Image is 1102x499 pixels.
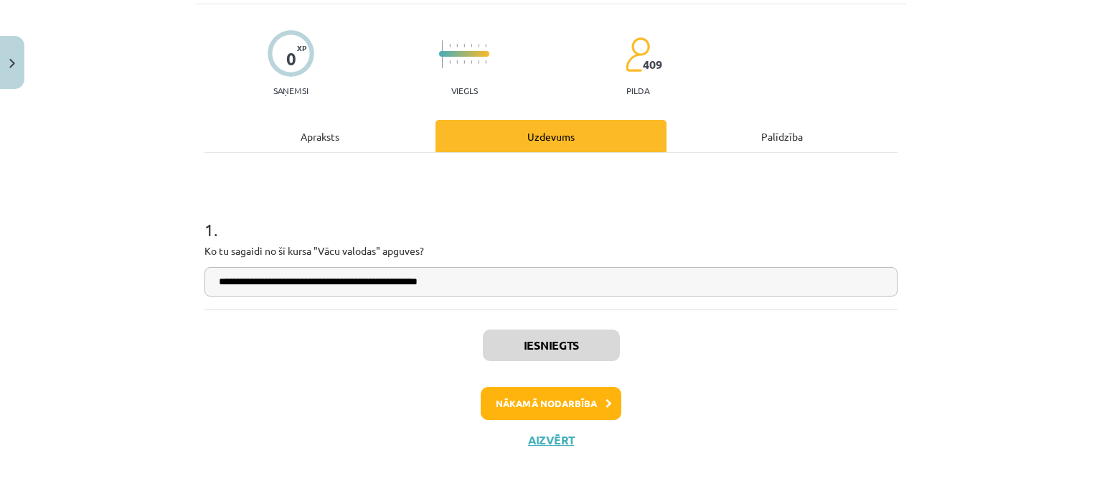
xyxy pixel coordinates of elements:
[451,85,478,95] p: Viegls
[478,44,479,47] img: icon-short-line-57e1e144782c952c97e751825c79c345078a6d821885a25fce030b3d8c18986b.svg
[485,60,486,64] img: icon-short-line-57e1e144782c952c97e751825c79c345078a6d821885a25fce030b3d8c18986b.svg
[478,60,479,64] img: icon-short-line-57e1e144782c952c97e751825c79c345078a6d821885a25fce030b3d8c18986b.svg
[456,44,458,47] img: icon-short-line-57e1e144782c952c97e751825c79c345078a6d821885a25fce030b3d8c18986b.svg
[204,195,898,239] h1: 1 .
[485,44,486,47] img: icon-short-line-57e1e144782c952c97e751825c79c345078a6d821885a25fce030b3d8c18986b.svg
[268,85,314,95] p: Saņemsi
[435,120,667,152] div: Uzdevums
[204,120,435,152] div: Apraksts
[463,60,465,64] img: icon-short-line-57e1e144782c952c97e751825c79c345078a6d821885a25fce030b3d8c18986b.svg
[297,44,306,52] span: XP
[442,40,443,68] img: icon-long-line-d9ea69661e0d244f92f715978eff75569469978d946b2353a9bb055b3ed8787d.svg
[456,60,458,64] img: icon-short-line-57e1e144782c952c97e751825c79c345078a6d821885a25fce030b3d8c18986b.svg
[471,44,472,47] img: icon-short-line-57e1e144782c952c97e751825c79c345078a6d821885a25fce030b3d8c18986b.svg
[483,330,620,361] button: Iesniegts
[286,49,296,69] div: 0
[204,243,898,258] p: Ko tu sagaidi no šī kursa "Vācu valodas" apguves?
[643,58,662,71] span: 409
[667,120,898,152] div: Palīdzība
[463,44,465,47] img: icon-short-line-57e1e144782c952c97e751825c79c345078a6d821885a25fce030b3d8c18986b.svg
[481,387,621,420] button: Nākamā nodarbība
[524,433,578,447] button: Aizvērt
[626,85,649,95] p: pilda
[471,60,472,64] img: icon-short-line-57e1e144782c952c97e751825c79c345078a6d821885a25fce030b3d8c18986b.svg
[449,60,451,64] img: icon-short-line-57e1e144782c952c97e751825c79c345078a6d821885a25fce030b3d8c18986b.svg
[625,37,650,73] img: students-c634bb4e5e11cddfef0936a35e636f08e4e9abd3cc4e673bd6f9a4125e45ecb1.svg
[9,59,15,68] img: icon-close-lesson-0947bae3869378f0d4975bcd49f059093ad1ed9edebbc8119c70593378902aed.svg
[449,44,451,47] img: icon-short-line-57e1e144782c952c97e751825c79c345078a6d821885a25fce030b3d8c18986b.svg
